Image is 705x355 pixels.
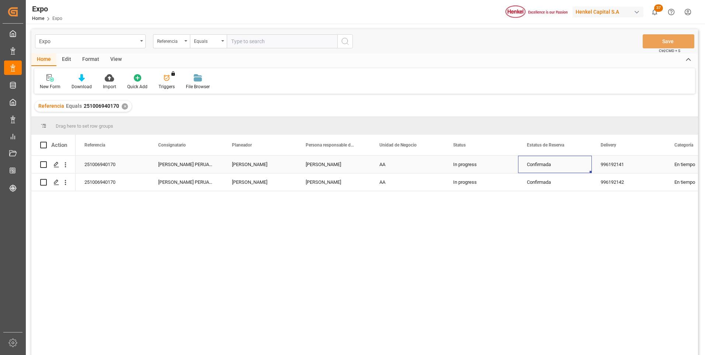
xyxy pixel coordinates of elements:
span: Referencia [84,142,105,148]
span: Referencia [38,103,64,109]
div: Expo [39,36,138,45]
div: Quick Add [127,83,147,90]
div: Action [51,142,67,148]
div: Referencia [157,36,182,45]
div: [PERSON_NAME] [297,156,371,173]
div: 996192141 [592,156,666,173]
div: Equals [194,36,219,45]
button: open menu [153,34,190,48]
div: Press SPACE to select this row. [31,156,76,173]
div: File Browser [186,83,210,90]
span: Planeador [232,142,252,148]
div: [PERSON_NAME] [223,156,297,173]
div: [PERSON_NAME] PERUANA, S.A. [149,156,223,173]
div: 996192142 [592,173,666,191]
div: [PERSON_NAME] PERUANA, S.A. [149,173,223,191]
span: Unidad de Negocio [379,142,417,148]
div: Henkel Capital S.A [573,7,643,17]
span: Estatus de Reserva [527,142,564,148]
span: Categoría [674,142,693,148]
div: Format [77,54,105,66]
span: Persona responsable de seguimiento [306,142,355,148]
input: Type to search [227,34,337,48]
div: Expo [32,3,62,14]
button: Henkel Capital S.A [573,5,646,19]
div: 251006940170 [76,173,149,191]
button: show 37 new notifications [646,4,663,20]
span: 37 [654,4,663,12]
div: [PERSON_NAME] [297,173,371,191]
span: Drag here to set row groups [56,123,113,129]
button: open menu [35,34,146,48]
div: Confirmada [527,174,583,191]
div: Press SPACE to select this row. [31,173,76,191]
div: Confirmada [527,156,583,173]
span: Consignatario [158,142,186,148]
div: AA [371,173,444,191]
a: Home [32,16,44,21]
div: AA [371,156,444,173]
div: Download [72,83,92,90]
div: New Form [40,83,60,90]
div: Edit [56,54,77,66]
div: In progress [444,173,518,191]
div: ✕ [122,103,128,110]
span: Ctrl/CMD + S [659,48,680,54]
div: View [105,54,127,66]
button: open menu [190,34,227,48]
div: Home [31,54,56,66]
div: [PERSON_NAME] [223,173,297,191]
div: In progress [444,156,518,173]
div: Import [103,83,116,90]
button: search button [337,34,353,48]
img: Henkel%20logo.jpg_1689854090.jpg [506,6,567,18]
span: Delivery [601,142,616,148]
div: 251006940170 [76,156,149,173]
span: 251006940170 [84,103,119,109]
span: Equals [66,103,82,109]
button: Save [643,34,694,48]
button: Help Center [663,4,680,20]
span: Status [453,142,466,148]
